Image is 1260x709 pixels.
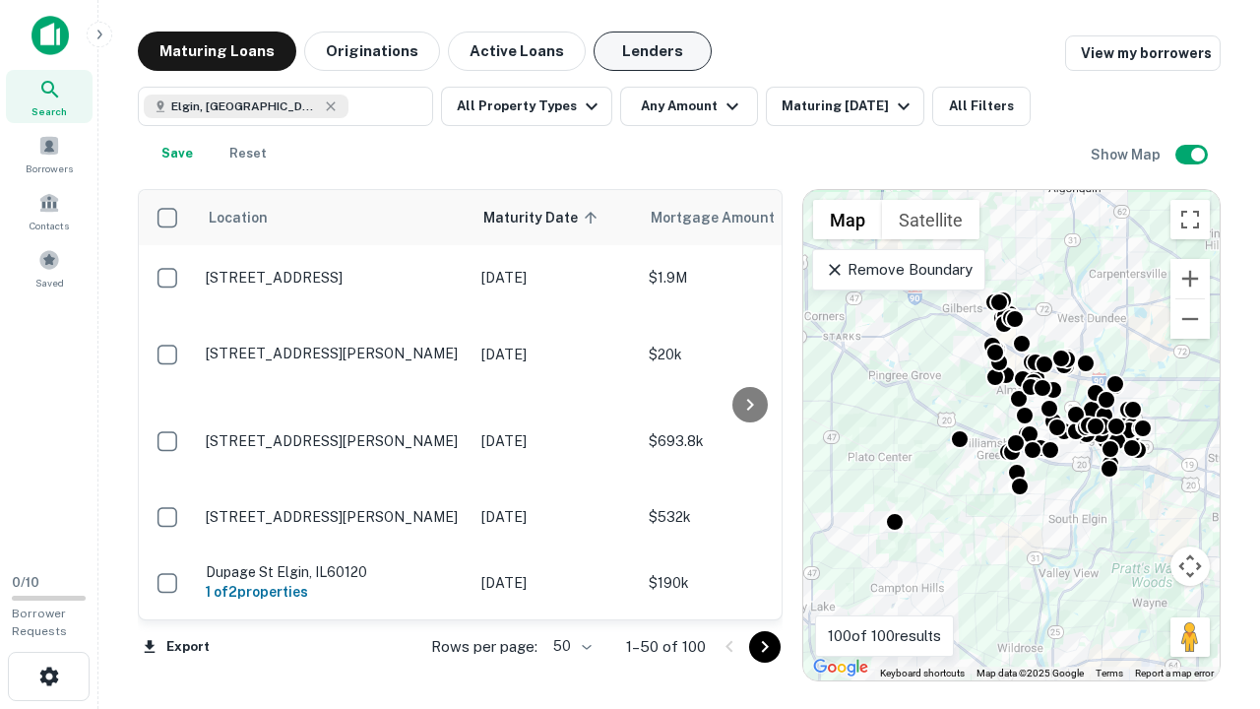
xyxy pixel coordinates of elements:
[1065,35,1221,71] a: View my borrowers
[825,258,972,282] p: Remove Boundary
[1170,259,1210,298] button: Zoom in
[12,607,67,638] span: Borrower Requests
[441,87,612,126] button: All Property Types
[206,581,462,603] h6: 1 of 2 properties
[882,200,979,239] button: Show satellite imagery
[639,190,855,245] th: Mortgage Amount
[828,624,941,648] p: 100 of 100 results
[649,572,846,594] p: $190k
[594,32,712,71] button: Lenders
[208,206,268,229] span: Location
[481,572,629,594] p: [DATE]
[803,190,1220,680] div: 0 0
[976,668,1084,678] span: Map data ©2025 Google
[304,32,440,71] button: Originations
[217,134,280,173] button: Reset
[749,631,781,663] button: Go to next page
[880,667,965,680] button: Keyboard shortcuts
[431,635,537,659] p: Rows per page:
[649,344,846,365] p: $20k
[206,563,462,581] p: Dupage St Elgin, IL60120
[782,95,915,118] div: Maturing [DATE]
[620,87,758,126] button: Any Amount
[481,267,629,289] p: [DATE]
[196,190,472,245] th: Location
[481,430,629,452] p: [DATE]
[146,134,209,173] button: Save your search to get updates of matches that match your search criteria.
[206,508,462,526] p: [STREET_ADDRESS][PERSON_NAME]
[649,267,846,289] p: $1.9M
[1135,668,1214,678] a: Report a map error
[138,32,296,71] button: Maturing Loans
[448,32,586,71] button: Active Loans
[30,218,69,233] span: Contacts
[483,206,603,229] span: Maturity Date
[1170,200,1210,239] button: Toggle fullscreen view
[651,206,800,229] span: Mortgage Amount
[932,87,1031,126] button: All Filters
[1091,144,1164,165] h6: Show Map
[31,103,67,119] span: Search
[12,575,39,590] span: 0 / 10
[1170,547,1210,586] button: Map camera controls
[649,430,846,452] p: $693.8k
[626,635,706,659] p: 1–50 of 100
[481,344,629,365] p: [DATE]
[171,97,319,115] span: Elgin, [GEOGRAPHIC_DATA], [GEOGRAPHIC_DATA]
[6,127,93,180] a: Borrowers
[808,655,873,680] a: Open this area in Google Maps (opens a new window)
[545,632,595,661] div: 50
[1096,668,1123,678] a: Terms (opens in new tab)
[6,70,93,123] a: Search
[1162,551,1260,646] iframe: Chat Widget
[206,432,462,450] p: [STREET_ADDRESS][PERSON_NAME]
[481,506,629,528] p: [DATE]
[766,87,924,126] button: Maturing [DATE]
[138,632,215,662] button: Export
[26,161,73,176] span: Borrowers
[6,241,93,294] a: Saved
[206,345,462,362] p: [STREET_ADDRESS][PERSON_NAME]
[472,190,639,245] th: Maturity Date
[6,184,93,237] a: Contacts
[808,655,873,680] img: Google
[35,275,64,290] span: Saved
[813,200,882,239] button: Show street map
[31,16,69,55] img: capitalize-icon.png
[206,269,462,287] p: [STREET_ADDRESS]
[649,506,846,528] p: $532k
[1170,299,1210,339] button: Zoom out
